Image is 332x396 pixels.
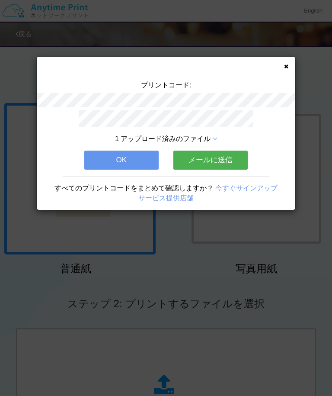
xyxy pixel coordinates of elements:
[138,194,194,202] a: サービス提供店舗
[173,151,248,170] button: メールに送信
[141,81,191,89] span: プリントコード:
[115,135,211,142] span: 1 アップロード済みのファイル
[84,151,159,170] button: OK
[54,184,214,192] span: すべてのプリントコードをまとめて確認しますか？
[215,184,278,192] a: 今すぐサインアップ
